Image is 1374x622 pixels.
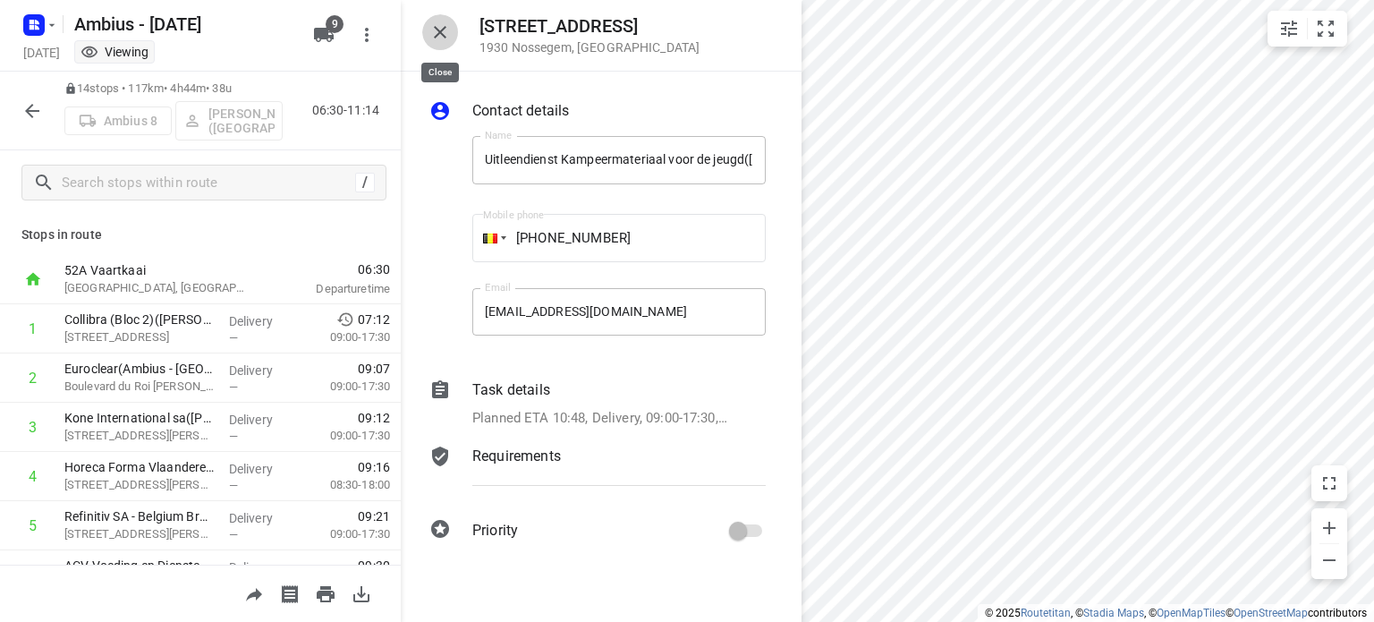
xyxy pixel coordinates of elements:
[62,169,355,197] input: Search stops within route
[229,331,238,345] span: —
[301,476,390,494] p: 08:30-18:00
[229,362,295,379] p: Delivery
[301,427,390,445] p: 09:00-17:30
[358,507,390,525] span: 09:21
[358,360,390,378] span: 09:07
[301,378,390,396] p: 09:00-17:30
[64,525,215,543] p: [STREET_ADDRESS][PERSON_NAME]
[343,584,379,601] span: Download route
[472,408,727,429] p: Planned ETA 10:48, Delivery, 09:00-17:30, 4 Min, 1 Unit
[1308,11,1344,47] button: Fit zoom
[483,210,544,220] label: Mobile phone
[358,311,390,328] span: 07:12
[64,507,215,525] p: Refinitiv SA - Belgium Branch(Mona Descamps (Refinitiv))
[64,360,215,378] p: Euroclear(Ambius - België)
[312,101,386,120] p: 06:30-11:14
[336,311,354,328] svg: Early
[272,260,390,278] span: 06:30
[229,430,238,443] span: —
[326,15,343,33] span: 9
[472,100,569,122] p: Contact details
[429,446,766,499] div: Requirements
[64,261,250,279] p: 52A Vaartkaai
[229,380,238,394] span: —
[1083,607,1144,619] a: Stadia Maps
[358,458,390,476] span: 09:16
[472,379,550,401] p: Task details
[472,446,561,467] p: Requirements
[29,468,37,485] div: 4
[64,476,215,494] p: Koning Albert II Laan 4, Brussel
[64,311,215,328] p: Collibra (Bloc 2)([PERSON_NAME] (Collibra))
[272,584,308,601] span: Print shipping labels
[429,379,766,429] div: Task detailsPlanned ETA 10:48, Delivery, 09:00-17:30, 4 Min, 1 Unit
[349,17,385,53] button: More
[985,607,1367,619] li: © 2025 , © , © © contributors
[229,312,295,330] p: Delivery
[64,458,215,476] p: Horeca Forma Vlaanderen(Michiel Neyt)
[472,214,506,262] div: Belgium: + 32
[29,419,37,436] div: 3
[358,409,390,427] span: 09:12
[479,16,700,37] h5: [STREET_ADDRESS]
[479,40,700,55] p: 1930 Nossegem , [GEOGRAPHIC_DATA]
[29,320,37,337] div: 1
[81,43,148,61] div: You are currently in view mode. To make any changes, go to edit project.
[272,280,390,298] p: Departure time
[64,81,283,98] p: 14 stops • 117km • 4h44m • 38u
[1268,11,1347,47] div: small contained button group
[64,279,250,297] p: [GEOGRAPHIC_DATA], [GEOGRAPHIC_DATA]
[229,509,295,527] p: Delivery
[229,460,295,478] p: Delivery
[1271,11,1307,47] button: Map settings
[358,557,390,575] span: 09:30
[64,328,215,346] p: Picardstraat 11, Bruxelles
[64,378,215,396] p: Boulevard du Roi Albert II - Koning Albert II-laan 1, Bruxelles
[306,17,342,53] button: 9
[1157,607,1226,619] a: OpenMapTiles
[229,411,295,429] p: Delivery
[229,558,295,576] p: Delivery
[301,328,390,346] p: 09:00-17:30
[355,173,375,192] div: /
[29,517,37,534] div: 5
[229,479,238,492] span: —
[472,520,518,541] p: Priority
[1021,607,1071,619] a: Routetitan
[21,226,379,244] p: Stops in route
[308,584,343,601] span: Print route
[472,214,766,262] input: 1 (702) 123-4567
[64,409,215,427] p: Kone International sa(Vander Weerden (Kone Int.))
[229,528,238,541] span: —
[64,557,215,575] p: ACV Voeding en Diensten(Fabienne De Block (ACV))
[429,100,766,125] div: Contact details
[236,584,272,601] span: Share route
[301,525,390,543] p: 09:00-17:30
[1234,607,1308,619] a: OpenStreetMap
[64,427,215,445] p: Koning Albert II Laan 4, Brussel
[29,370,37,387] div: 2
